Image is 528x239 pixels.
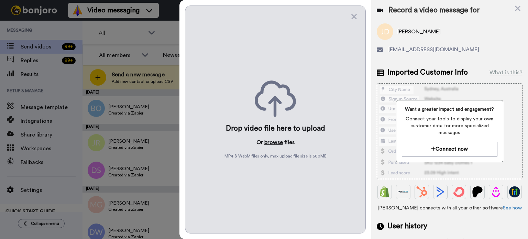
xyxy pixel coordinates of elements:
[453,186,464,197] img: ConvertKit
[435,186,446,197] img: ActiveCampaign
[472,186,483,197] img: Patreon
[226,124,325,133] div: Drop video file here to upload
[402,116,497,136] span: Connect your tools to display your own customer data for more specialized messages
[398,186,409,197] img: Ontraport
[387,67,468,78] span: Imported Customer Info
[224,153,327,159] span: MP4 & WebM files only, max upload file size is 500 MB
[509,186,520,197] img: GoHighLevel
[416,186,427,197] img: Hubspot
[379,186,390,197] img: Shopify
[388,45,479,54] span: [EMAIL_ADDRESS][DOMAIN_NAME]
[402,142,497,156] button: Connect now
[377,205,522,211] span: [PERSON_NAME] connects with all your other software
[491,186,502,197] img: Drip
[264,138,283,146] button: browse
[256,138,295,146] p: Or files
[489,68,522,77] div: What is this?
[503,206,522,210] a: See how
[402,106,497,113] span: Want a greater impact and engagement?
[387,221,427,231] span: User history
